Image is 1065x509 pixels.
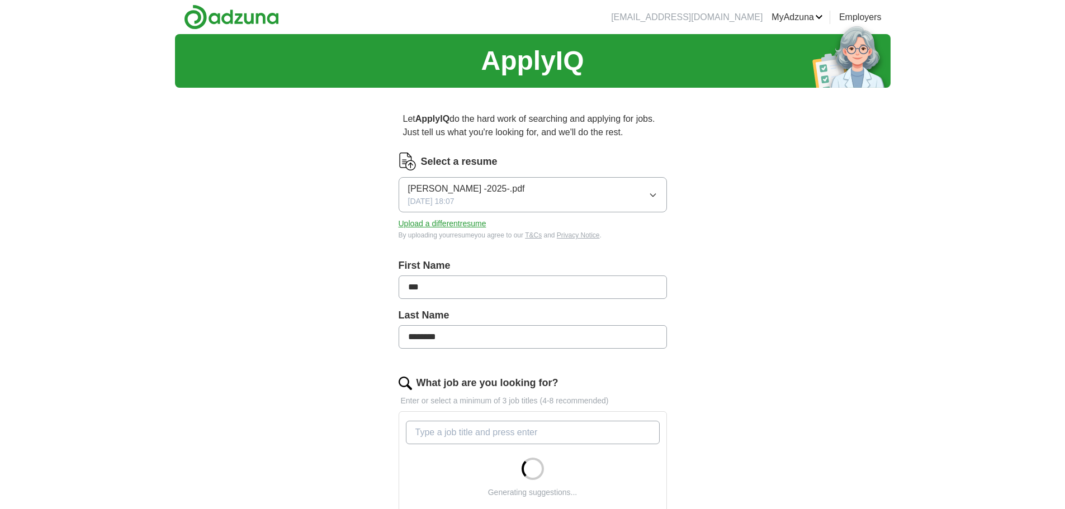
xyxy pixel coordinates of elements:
strong: ApplyIQ [415,114,449,123]
p: Let do the hard work of searching and applying for jobs. Just tell us what you're looking for, an... [399,108,667,144]
p: Enter or select a minimum of 3 job titles (4-8 recommended) [399,395,667,407]
a: T&Cs [525,231,542,239]
label: What job are you looking for? [416,375,558,391]
label: Select a resume [421,154,498,169]
label: First Name [399,258,667,273]
button: Upload a differentresume [399,218,486,230]
img: CV Icon [399,153,416,170]
h1: ApplyIQ [481,41,584,81]
img: Adzuna logo [184,4,279,30]
a: MyAdzuna [771,11,823,24]
img: search.png [399,377,412,390]
button: [PERSON_NAME] -2025-.pdf[DATE] 18:07 [399,177,667,212]
a: Employers [839,11,882,24]
input: Type a job title and press enter [406,421,660,444]
label: Last Name [399,308,667,323]
span: [PERSON_NAME] -2025-.pdf [408,182,525,196]
div: Generating suggestions... [488,487,578,498]
span: [DATE] 18:07 [408,196,455,207]
li: [EMAIL_ADDRESS][DOMAIN_NAME] [611,11,763,24]
div: By uploading your resume you agree to our and . [399,230,667,240]
a: Privacy Notice [557,231,600,239]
